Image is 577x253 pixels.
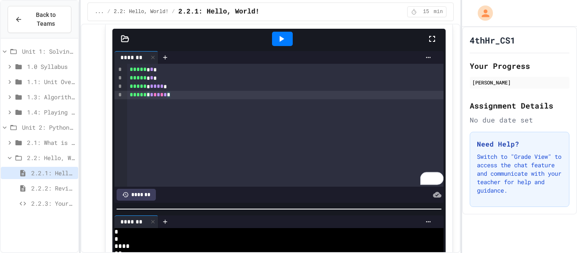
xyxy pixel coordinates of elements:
[107,8,110,15] span: /
[470,34,515,46] h1: 4thHr_CS1
[27,77,75,86] span: 1.1: Unit Overview
[27,92,75,101] span: 1.3: Algorithms - from Pseudocode to Flowcharts
[31,199,75,208] span: 2.2.3: Your Name and Favorite Movie
[31,169,75,177] span: 2.2.1: Hello, World!
[469,3,495,23] div: My Account
[127,64,444,187] div: To enrich screen reader interactions, please activate Accessibility in Grammarly extension settings
[114,8,169,15] span: 2.2: Hello, World!
[470,60,569,72] h2: Your Progress
[8,6,71,33] button: Back to Teams
[22,123,75,132] span: Unit 2: Python Fundamentals
[419,8,433,15] span: 15
[22,47,75,56] span: Unit 1: Solving Problems in Computer Science
[470,100,569,112] h2: Assignment Details
[477,152,562,195] p: Switch to "Grade View" to access the chat feature and communicate with your teacher for help and ...
[470,115,569,125] div: No due date set
[31,184,75,193] span: 2.2.2: Review - Hello, World!
[178,7,259,17] span: 2.2.1: Hello, World!
[172,8,175,15] span: /
[27,11,64,28] span: Back to Teams
[95,8,104,15] span: ...
[27,108,75,117] span: 1.4: Playing Games
[27,153,75,162] span: 2.2: Hello, World!
[27,62,75,71] span: 1.0 Syllabus
[472,79,567,86] div: [PERSON_NAME]
[477,139,562,149] h3: Need Help?
[434,8,443,15] span: min
[27,138,75,147] span: 2.1: What is Code?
